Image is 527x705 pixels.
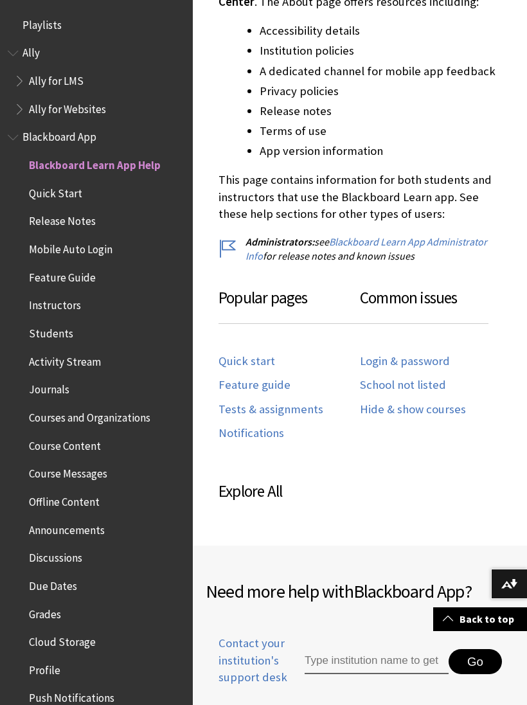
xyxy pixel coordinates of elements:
a: Feature guide [219,378,290,393]
span: Push Notifications [29,688,114,705]
li: A dedicated channel for mobile app feedback [260,62,501,80]
a: Tests & assignments [219,402,323,417]
span: Profile [29,659,60,677]
span: Discussions [29,547,82,564]
li: Release notes [260,102,501,120]
span: Course Content [29,435,101,452]
span: Administrators: [246,235,314,248]
span: Course Messages [29,463,107,481]
nav: Book outline for Anthology Ally Help [8,42,185,120]
span: Offline Content [29,491,100,508]
li: Terms of use [260,122,501,140]
li: App version information [260,142,501,160]
span: Mobile Auto Login [29,238,112,256]
span: Students [29,323,73,340]
nav: Book outline for Playlists [8,14,185,36]
h2: Need more help with ? [206,578,514,605]
span: Contact your institution's support desk [206,635,303,686]
span: Courses and Organizations [29,407,150,424]
span: Ally for Websites [29,98,106,116]
span: Announcements [29,519,105,537]
a: Blackboard Learn App Administrator Info [246,235,487,263]
span: Blackboard Learn App Help [29,154,161,172]
span: Ally [22,42,40,60]
a: Contact your institution's support desk [206,635,303,701]
a: Notifications [219,426,284,441]
button: Go [449,649,502,675]
span: Grades [29,603,61,621]
p: see for release notes and known issues [219,235,501,263]
span: Blackboard App [22,127,96,144]
a: Login & password [360,354,450,369]
span: Feature Guide [29,267,96,284]
span: Cloud Storage [29,631,96,648]
input: Type institution name to get support [305,649,449,675]
span: Blackboard App [353,580,465,603]
span: Ally for LMS [29,70,84,87]
a: Quick start [219,354,275,369]
li: Institution policies [260,42,501,60]
h3: Common issues [360,286,488,324]
li: Privacy policies [260,82,501,100]
h3: Explore All [219,479,501,504]
a: Hide & show courses [360,402,466,417]
span: Activity Stream [29,351,101,368]
a: School not listed [360,378,446,393]
p: This page contains information for both students and instructors that use the Blackboard Learn ap... [219,172,501,222]
li: Accessibility details [260,22,501,40]
span: Playlists [22,14,62,31]
span: Due Dates [29,575,77,593]
span: Journals [29,379,69,397]
h3: Popular pages [219,286,360,324]
span: Quick Start [29,183,82,200]
span: Release Notes [29,211,96,228]
span: Instructors [29,295,81,312]
a: Back to top [433,607,527,631]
